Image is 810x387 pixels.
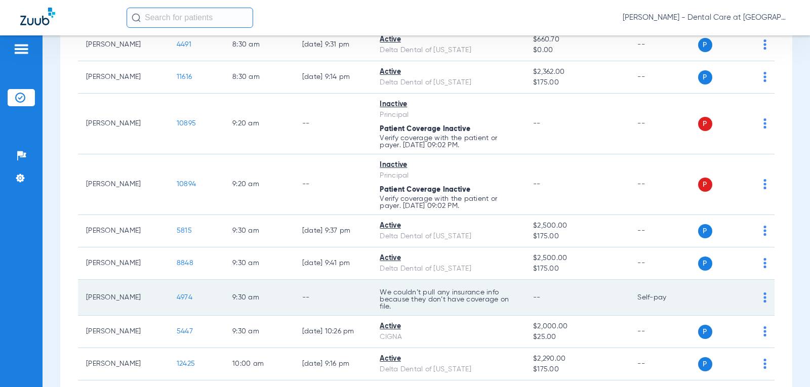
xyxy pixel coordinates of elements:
td: 9:30 AM [224,280,294,316]
div: CIGNA [380,332,517,342]
td: [PERSON_NAME] [78,316,169,348]
td: 9:20 AM [224,154,294,215]
img: group-dot-blue.svg [763,258,766,268]
img: group-dot-blue.svg [763,72,766,82]
span: $175.00 [533,264,621,274]
td: -- [629,94,698,154]
span: $0.00 [533,45,621,56]
img: hamburger-icon [13,43,29,55]
td: -- [294,280,372,316]
span: 4491 [177,41,191,48]
div: Active [380,321,517,332]
td: [DATE] 9:31 PM [294,29,372,61]
span: $25.00 [533,332,621,342]
span: P [698,224,712,238]
span: 5447 [177,328,193,335]
div: Principal [380,170,517,181]
p: Verify coverage with the patient or payer. [DATE] 09:02 PM. [380,135,517,149]
td: 9:30 AM [224,316,294,348]
td: 9:30 AM [224,215,294,247]
p: We couldn’t pull any insurance info because they don’t have coverage on file. [380,289,517,310]
span: P [698,178,712,192]
img: group-dot-blue.svg [763,359,766,369]
input: Search for patients [127,8,253,28]
span: P [698,256,712,271]
div: Delta Dental of [US_STATE] [380,45,517,56]
span: $175.00 [533,364,621,375]
span: 11616 [177,73,192,80]
span: Patient Coverage Inactive [380,125,470,133]
td: -- [629,247,698,280]
td: -- [629,215,698,247]
td: 8:30 AM [224,29,294,61]
td: 10:00 AM [224,348,294,380]
span: P [698,38,712,52]
td: -- [629,61,698,94]
td: [DATE] 9:14 PM [294,61,372,94]
img: group-dot-blue.svg [763,118,766,128]
div: Delta Dental of [US_STATE] [380,264,517,274]
img: Zuub Logo [20,8,55,25]
img: group-dot-blue.svg [763,179,766,189]
td: -- [629,154,698,215]
img: group-dot-blue.svg [763,326,766,336]
span: P [698,70,712,84]
div: Active [380,34,517,45]
span: 4974 [177,294,192,301]
div: Delta Dental of [US_STATE] [380,231,517,242]
img: group-dot-blue.svg [763,292,766,303]
span: $2,500.00 [533,221,621,231]
span: -- [533,294,541,301]
div: Inactive [380,99,517,110]
img: group-dot-blue.svg [763,226,766,236]
span: P [698,357,712,371]
td: Self-pay [629,280,698,316]
div: Delta Dental of [US_STATE] [380,364,517,375]
div: Active [380,221,517,231]
td: [PERSON_NAME] [78,348,169,380]
td: [DATE] 9:16 PM [294,348,372,380]
td: [PERSON_NAME] [78,247,169,280]
span: -- [533,120,541,127]
img: group-dot-blue.svg [763,39,766,50]
span: 8848 [177,260,193,267]
td: [PERSON_NAME] [78,61,169,94]
div: Principal [380,110,517,120]
span: -- [533,181,541,188]
span: P [698,325,712,339]
span: $175.00 [533,231,621,242]
span: Patient Coverage Inactive [380,186,470,193]
div: Active [380,253,517,264]
span: 12425 [177,360,195,367]
span: P [698,117,712,131]
td: -- [629,29,698,61]
td: [PERSON_NAME] [78,29,169,61]
td: [PERSON_NAME] [78,94,169,154]
span: $2,290.00 [533,354,621,364]
span: $2,362.00 [533,67,621,77]
td: -- [629,348,698,380]
div: Delta Dental of [US_STATE] [380,77,517,88]
td: [PERSON_NAME] [78,154,169,215]
img: Search Icon [132,13,141,22]
span: $2,000.00 [533,321,621,332]
span: $2,500.00 [533,253,621,264]
span: $660.70 [533,34,621,45]
td: 8:30 AM [224,61,294,94]
span: [PERSON_NAME] - Dental Care at [GEOGRAPHIC_DATA] [623,13,790,23]
td: [DATE] 10:26 PM [294,316,372,348]
div: Active [380,67,517,77]
td: -- [294,94,372,154]
div: Inactive [380,160,517,170]
td: 9:30 AM [224,247,294,280]
td: [PERSON_NAME] [78,280,169,316]
p: Verify coverage with the patient or payer. [DATE] 09:02 PM. [380,195,517,209]
span: 10894 [177,181,196,188]
td: -- [629,316,698,348]
span: 10895 [177,120,196,127]
td: [DATE] 9:41 PM [294,247,372,280]
td: -- [294,154,372,215]
td: 9:20 AM [224,94,294,154]
span: 5815 [177,227,192,234]
div: Active [380,354,517,364]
